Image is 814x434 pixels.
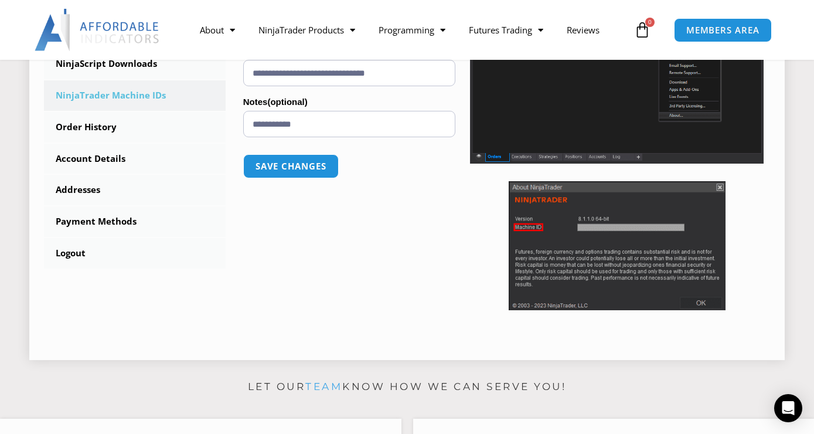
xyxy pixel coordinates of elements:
[774,394,802,422] div: Open Intercom Messenger
[267,97,307,107] span: (optional)
[457,16,555,43] a: Futures Trading
[470,31,763,164] img: Screenshot 2025-01-17 1155544 | Affordable Indicators – NinjaTrader
[243,154,339,178] button: Save changes
[44,206,226,237] a: Payment Methods
[44,80,226,111] a: NinjaTrader Machine IDs
[44,112,226,143] a: Order History
[44,238,226,269] a: Logout
[188,16,247,43] a: About
[674,18,772,42] a: MEMBERS AREA
[617,13,668,47] a: 0
[305,381,342,392] a: team
[44,175,226,205] a: Addresses
[247,16,367,43] a: NinjaTrader Products
[509,181,726,310] img: Screenshot 2025-01-17 114931 | Affordable Indicators – NinjaTrader
[35,9,161,51] img: LogoAI | Affordable Indicators – NinjaTrader
[367,16,457,43] a: Programming
[555,16,611,43] a: Reviews
[188,16,631,43] nav: Menu
[44,49,226,79] a: NinjaScript Downloads
[243,93,456,111] label: Notes
[44,144,226,174] a: Account Details
[686,26,759,35] span: MEMBERS AREA
[645,18,655,27] span: 0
